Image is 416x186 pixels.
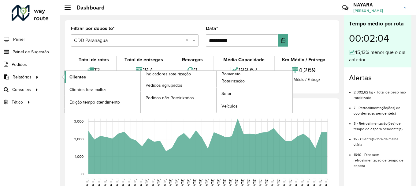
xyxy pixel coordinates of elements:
span: Painel [13,36,24,43]
span: Consultas [12,86,31,93]
span: Painel de Sugestão [13,49,49,55]
a: Clientes fora malha [65,83,140,96]
div: Total de rotas [72,56,115,63]
label: Filtrar por depósito [71,25,115,32]
text: 1,000 [75,154,84,158]
span: Clear all [186,37,191,44]
li: 15 - Cliente(s) fora da malha viária [354,132,407,147]
div: 197 [118,63,169,77]
a: Setor [217,88,292,100]
button: Choose Date [278,34,288,47]
span: Pedidos não Roteirizados [146,95,194,101]
li: 7 - Retroalimentação(ões) de coordenadas pendente(s) [354,101,407,116]
span: Romaneio [221,71,240,77]
div: Km Médio / Entrega [276,56,332,63]
a: Contato Rápido [339,1,352,14]
a: Veículos [217,100,292,112]
span: Pedidos agrupados [146,82,182,89]
a: Indicadores roteirização [65,71,217,113]
li: 3 - Retroalimentação(ões) de tempo de espera pendente(s) [354,116,407,132]
div: Recargas [173,56,212,63]
a: Pedidos não Roteirizados [141,92,217,104]
span: Indicadores roteirização [146,71,191,77]
span: Setor [221,90,232,97]
div: Km Médio / Entrega [276,77,332,83]
span: Clientes fora malha [69,86,106,93]
div: 199,67 [216,63,272,77]
div: 00:02:04 [349,28,407,49]
a: Clientes [65,71,140,83]
span: Tático [12,99,23,105]
span: Veículos [221,103,238,109]
div: Total de entregas [118,56,169,63]
h2: Dashboard [71,4,105,11]
div: 12 [72,63,115,77]
div: 4,269 [276,63,332,77]
h3: NAYARA [353,2,399,8]
h4: Alertas [349,74,407,82]
div: Tempo médio por rota [349,20,407,28]
span: Roteirização [221,78,245,84]
label: Data [206,25,218,32]
li: 1640 - Dias sem retroalimentação de tempo de espera [354,147,407,169]
div: Média Capacidade [216,56,272,63]
div: 45,13% menor que o dia anterior [349,49,407,63]
li: 2.302,62 kg - Total de peso não roteirizado [354,85,407,101]
span: Pedidos [12,61,27,68]
text: 2,000 [74,137,84,141]
text: 3,000 [74,120,84,123]
a: Roteirização [217,75,292,87]
a: Edição tempo atendimento [65,96,140,108]
span: Clientes [69,74,86,80]
div: 0 [173,63,212,77]
a: Pedidos agrupados [141,79,217,91]
text: 0 [81,172,84,176]
a: Romaneio [141,71,293,113]
span: Edição tempo atendimento [69,99,120,105]
span: [PERSON_NAME] [353,8,399,13]
span: Relatórios [13,74,32,80]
